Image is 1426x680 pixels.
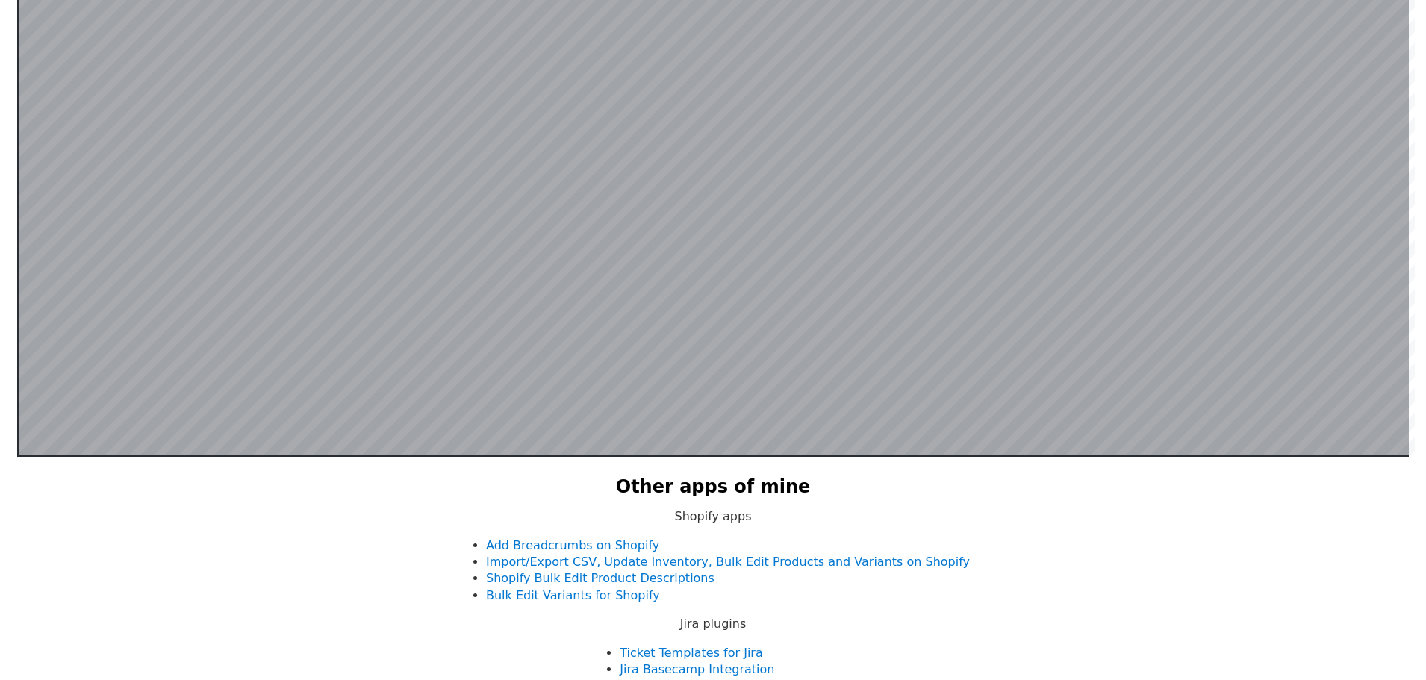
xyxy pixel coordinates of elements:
[620,662,774,676] a: Jira Basecamp Integration
[486,538,659,552] a: Add Breadcrumbs on Shopify
[616,475,811,500] h2: Other apps of mine
[486,571,714,585] a: Shopify Bulk Edit Product Descriptions
[620,646,762,660] a: Ticket Templates for Jira
[486,588,660,602] a: Bulk Edit Variants for Shopify
[486,555,970,569] a: Import/Export CSV, Update Inventory, Bulk Edit Products and Variants on Shopify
